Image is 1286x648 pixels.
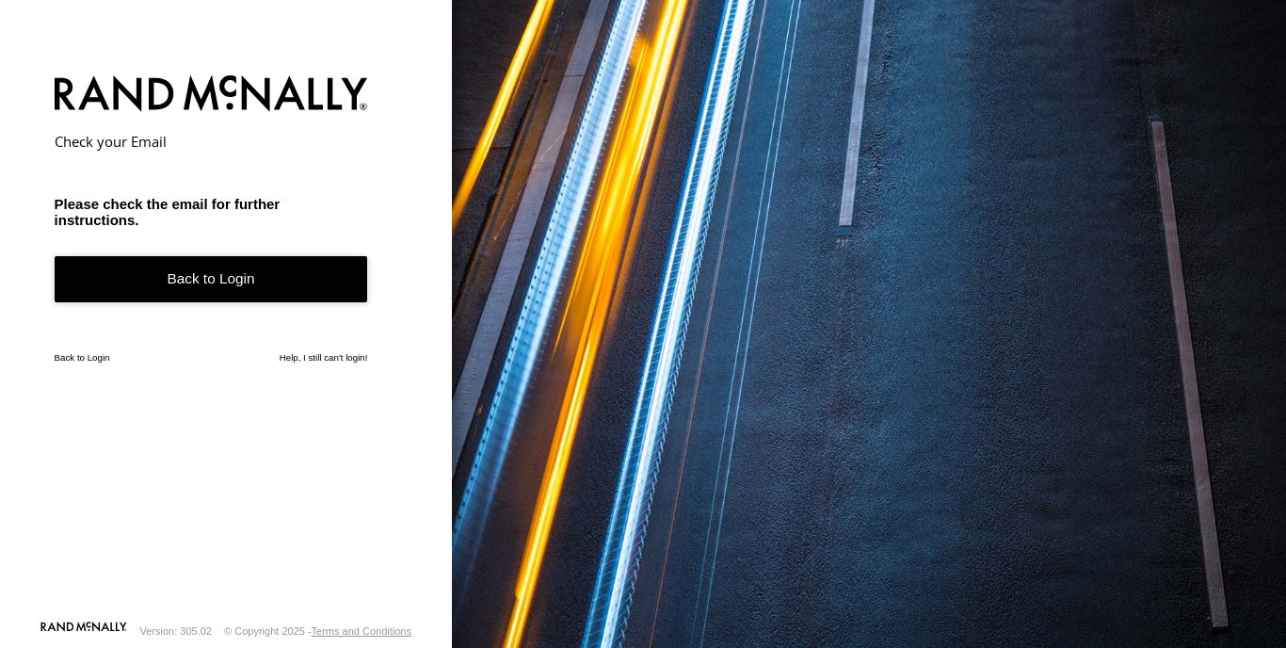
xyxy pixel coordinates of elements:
img: Rand McNally [55,72,368,120]
a: Terms and Conditions [312,625,411,637]
a: Help, I still can't login! [280,352,368,363]
h2: Check your Email [55,132,368,151]
div: © Copyright 2025 - [224,625,411,637]
a: Back to Login [55,352,110,363]
div: Version: 305.02 [140,625,212,637]
a: Back to Login [55,256,368,302]
h3: Please check the email for further instructions. [55,196,368,228]
a: Visit our Website [40,622,127,640]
